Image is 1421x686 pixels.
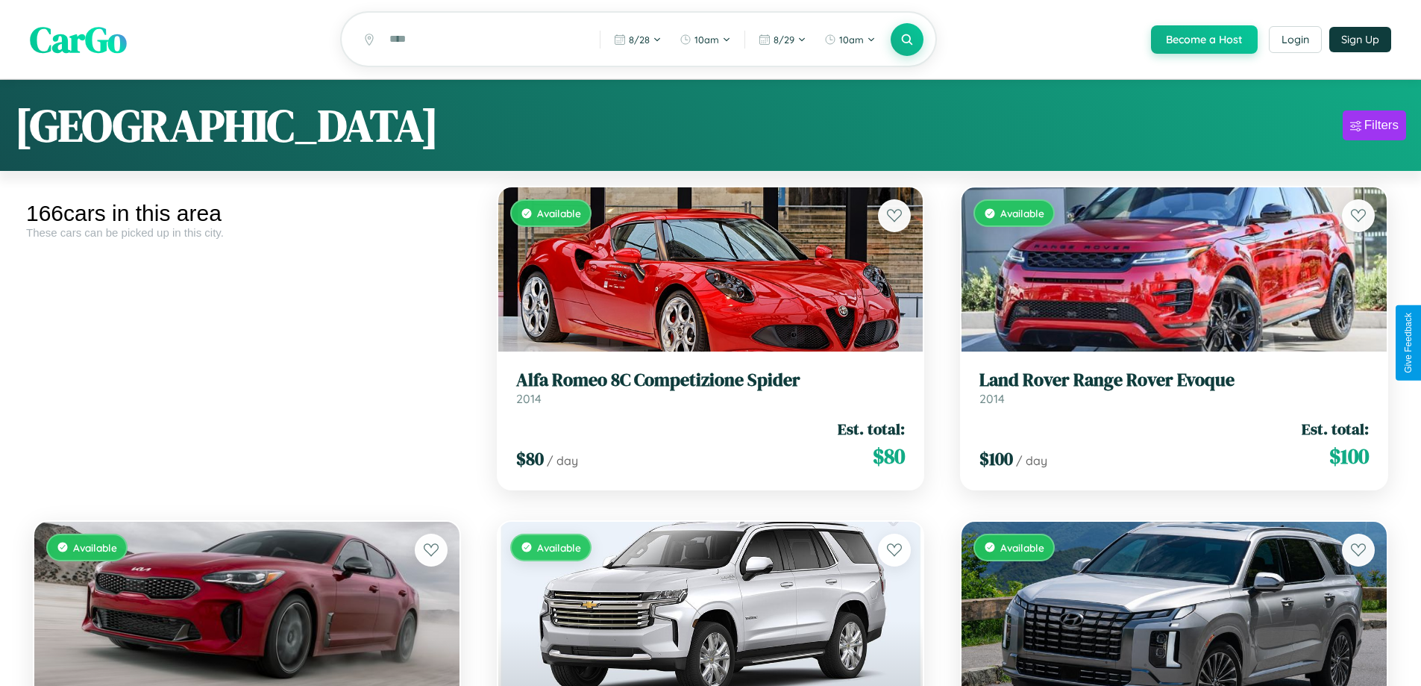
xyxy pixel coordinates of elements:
[516,446,544,471] span: $ 80
[979,369,1369,406] a: Land Rover Range Rover Evoque2014
[694,34,719,46] span: 10am
[979,446,1013,471] span: $ 100
[15,95,439,156] h1: [GEOGRAPHIC_DATA]
[26,226,468,239] div: These cars can be picked up in this city.
[1403,313,1414,373] div: Give Feedback
[547,453,578,468] span: / day
[873,441,905,471] span: $ 80
[979,391,1005,406] span: 2014
[516,391,542,406] span: 2014
[751,28,814,52] button: 8/29
[838,418,905,440] span: Est. total:
[1016,453,1047,468] span: / day
[629,34,650,46] span: 8 / 28
[979,369,1369,391] h3: Land Rover Range Rover Evoque
[537,207,581,219] span: Available
[839,34,864,46] span: 10am
[817,28,883,52] button: 10am
[537,541,581,554] span: Available
[1343,110,1406,140] button: Filters
[1302,418,1369,440] span: Est. total:
[774,34,794,46] span: 8 / 29
[516,369,906,391] h3: Alfa Romeo 8C Competizione Spider
[1364,118,1399,133] div: Filters
[73,541,117,554] span: Available
[672,28,738,52] button: 10am
[30,15,127,64] span: CarGo
[606,28,669,52] button: 8/28
[1000,541,1044,554] span: Available
[1269,26,1322,53] button: Login
[1000,207,1044,219] span: Available
[1329,441,1369,471] span: $ 100
[1151,25,1258,54] button: Become a Host
[1329,27,1391,52] button: Sign Up
[516,369,906,406] a: Alfa Romeo 8C Competizione Spider2014
[26,201,468,226] div: 166 cars in this area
